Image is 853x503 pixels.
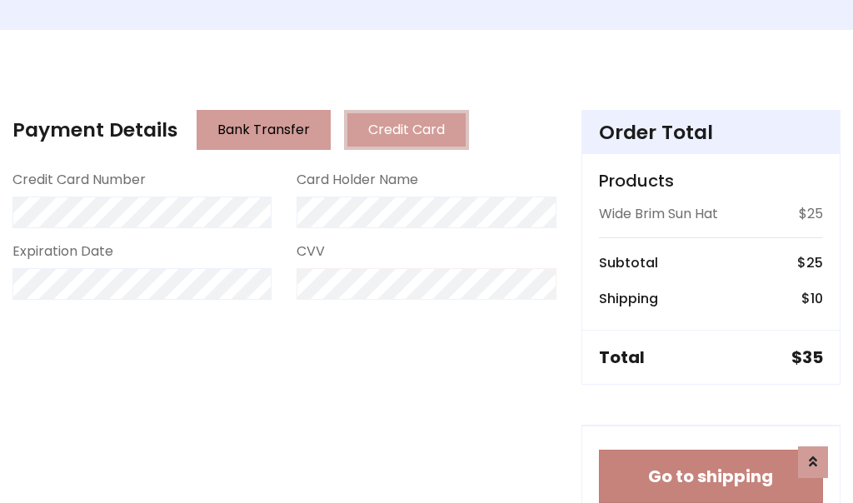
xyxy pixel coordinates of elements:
button: Go to shipping [599,450,823,503]
h6: Shipping [599,291,658,306]
h5: $ [791,347,823,367]
button: Credit Card [344,110,469,150]
p: Wide Brim Sun Hat [599,204,718,224]
h6: $ [801,291,823,306]
label: Card Holder Name [297,170,418,190]
h4: Order Total [599,121,823,144]
span: 25 [806,253,823,272]
label: CVV [297,242,325,261]
label: Expiration Date [12,242,113,261]
span: 35 [802,346,823,369]
label: Credit Card Number [12,170,146,190]
p: $25 [799,204,823,224]
span: 10 [811,289,823,308]
h4: Payment Details [12,118,177,142]
h6: $ [797,255,823,271]
h6: Subtotal [599,255,658,271]
button: Bank Transfer [197,110,331,150]
h5: Products [599,171,823,191]
h5: Total [599,347,645,367]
